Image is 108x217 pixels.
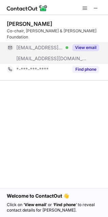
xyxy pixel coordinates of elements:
[7,202,101,213] p: Click on ‘ ’ or ‘ ’ to reveal contact details for [PERSON_NAME].
[16,45,63,51] span: [EMAIL_ADDRESS][DOMAIN_NAME]
[7,20,52,27] div: [PERSON_NAME]
[72,44,99,51] button: Reveal Button
[24,202,46,207] strong: View email
[54,202,76,207] strong: Find phone
[7,28,104,40] div: Co-chair, [PERSON_NAME] & [PERSON_NAME] Foundation
[16,55,87,62] span: [EMAIL_ADDRESS][DOMAIN_NAME]
[72,66,99,73] button: Reveal Button
[7,4,48,12] img: ContactOut v5.3.10
[7,193,101,199] h1: Welcome to ContactOut 👋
